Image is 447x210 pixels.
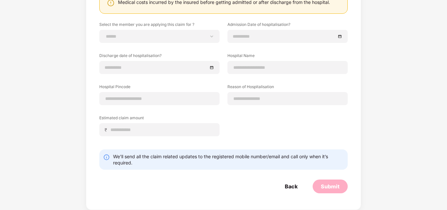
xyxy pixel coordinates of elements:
[113,153,344,166] div: We’ll send all the claim related updates to the registered mobile number/email and call only when...
[227,22,348,30] label: Admission Date of hospitalisation?
[99,115,220,123] label: Estimated claim amount
[99,84,220,92] label: Hospital Pincode
[285,183,298,190] div: Back
[227,53,348,61] label: Hospital Name
[321,183,340,190] div: Submit
[99,22,220,30] label: Select the member you are applying this claim for ?
[103,154,110,161] img: svg+xml;base64,PHN2ZyBpZD0iSW5mby0yMHgyMCIgeG1sbnM9Imh0dHA6Ly93d3cudzMub3JnLzIwMDAvc3ZnIiB3aWR0aD...
[105,127,110,133] span: ₹
[227,84,348,92] label: Reason of Hospitalisation
[99,53,220,61] label: Discharge date of hospitalisation?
